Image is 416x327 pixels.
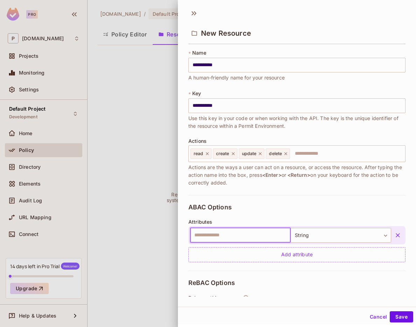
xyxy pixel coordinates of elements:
[192,91,201,96] span: Key
[188,295,241,301] span: Roles on this resource
[367,311,390,322] button: Cancel
[262,172,282,178] span: <Enter>
[188,204,232,211] span: ABAC Options
[291,228,391,243] div: String
[287,172,310,178] span: <Return>
[201,29,251,37] span: New Resource
[213,148,237,159] div: create
[188,279,235,286] span: ReBAC Options
[390,311,413,322] button: Save
[269,151,282,156] span: delete
[188,114,405,130] span: Use this key in your code or when working with the API. The key is the unique identifier of the r...
[188,247,405,262] div: Add attribute
[216,151,229,156] span: create
[188,138,207,144] span: Actions
[192,50,206,56] span: Name
[188,219,213,225] span: Attributes
[190,148,212,159] div: read
[194,151,203,156] span: read
[242,151,257,156] span: update
[266,148,290,159] div: delete
[188,163,405,187] span: Actions are the ways a user can act on a resource, or access the resource. After typing the actio...
[239,148,265,159] div: update
[188,74,285,82] span: A human-friendly name for your resource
